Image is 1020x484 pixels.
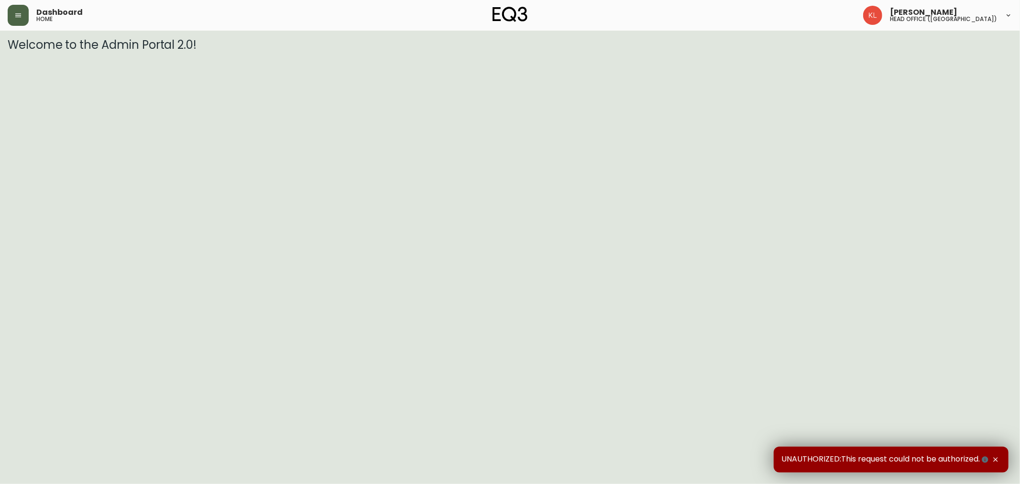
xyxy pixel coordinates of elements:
h5: head office ([GEOGRAPHIC_DATA]) [890,16,997,22]
h3: Welcome to the Admin Portal 2.0! [8,38,1012,52]
img: logo [493,7,528,22]
span: UNAUTHORIZED:This request could not be authorized. [781,454,990,465]
span: Dashboard [36,9,83,16]
img: 2c0c8aa7421344cf0398c7f872b772b5 [863,6,882,25]
h5: home [36,16,53,22]
span: [PERSON_NAME] [890,9,957,16]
